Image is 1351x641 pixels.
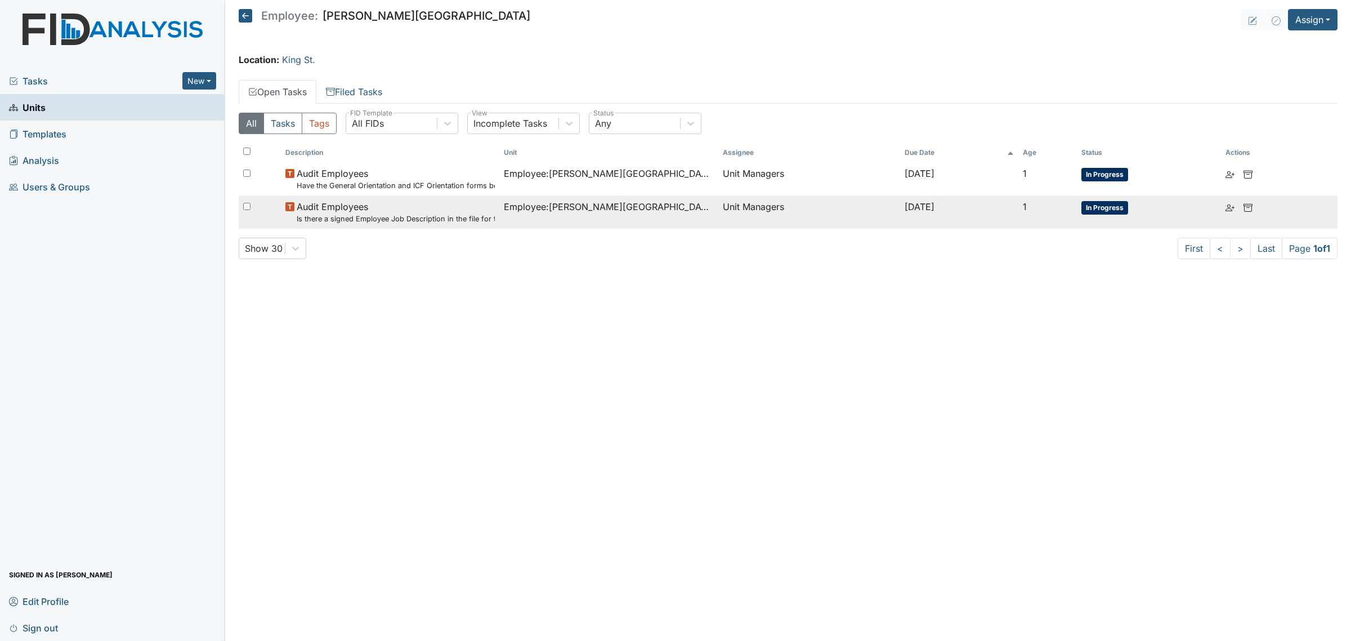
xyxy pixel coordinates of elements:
[281,143,499,162] th: Toggle SortBy
[239,9,530,23] h5: [PERSON_NAME][GEOGRAPHIC_DATA]
[1288,9,1337,30] button: Assign
[9,99,46,116] span: Units
[1243,167,1252,180] a: Archive
[9,566,113,584] span: Signed in as [PERSON_NAME]
[718,143,901,162] th: Assignee
[1023,201,1027,212] span: 1
[1077,143,1221,162] th: Toggle SortBy
[504,167,713,180] span: Employee : [PERSON_NAME][GEOGRAPHIC_DATA], [GEOGRAPHIC_DATA]
[239,113,1337,259] div: Open Tasks
[1313,243,1330,254] strong: 1 of 1
[718,195,901,229] td: Unit Managers
[1282,238,1337,259] span: Page
[9,152,59,169] span: Analysis
[595,117,611,130] div: Any
[297,167,495,191] span: Audit Employees Have the General Orientation and ICF Orientation forms been completed?
[243,148,250,155] input: Toggle All Rows Selected
[473,117,547,130] div: Incomplete Tasks
[9,74,182,88] a: Tasks
[239,113,264,134] button: All
[352,117,384,130] div: All FIDs
[245,242,283,255] div: Show 30
[504,200,713,213] span: Employee : [PERSON_NAME][GEOGRAPHIC_DATA], [GEOGRAPHIC_DATA]
[1250,238,1282,259] a: Last
[182,72,216,90] button: New
[9,619,58,636] span: Sign out
[297,213,495,224] small: Is there a signed Employee Job Description in the file for the employee's current position?
[1230,238,1251,259] a: >
[282,54,315,65] a: King St.
[1018,143,1077,162] th: Toggle SortBy
[1081,201,1128,215] span: In Progress
[1221,143,1277,162] th: Actions
[239,80,316,104] a: Open Tasks
[297,180,495,191] small: Have the General Orientation and ICF Orientation forms been completed?
[1210,238,1231,259] a: <
[263,113,302,134] button: Tasks
[316,80,392,104] a: Filed Tasks
[905,168,934,179] span: [DATE]
[1178,238,1337,259] nav: task-pagination
[1243,200,1252,213] a: Archive
[9,593,69,610] span: Edit Profile
[302,113,337,134] button: Tags
[900,143,1018,162] th: Toggle SortBy
[9,178,90,195] span: Users & Groups
[1023,168,1027,179] span: 1
[718,162,901,195] td: Unit Managers
[261,10,318,21] span: Employee:
[905,201,934,212] span: [DATE]
[499,143,718,162] th: Toggle SortBy
[239,54,279,65] strong: Location:
[1178,238,1210,259] a: First
[297,200,495,224] span: Audit Employees Is there a signed Employee Job Description in the file for the employee's current...
[239,113,337,134] div: Type filter
[1081,168,1128,181] span: In Progress
[9,125,66,143] span: Templates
